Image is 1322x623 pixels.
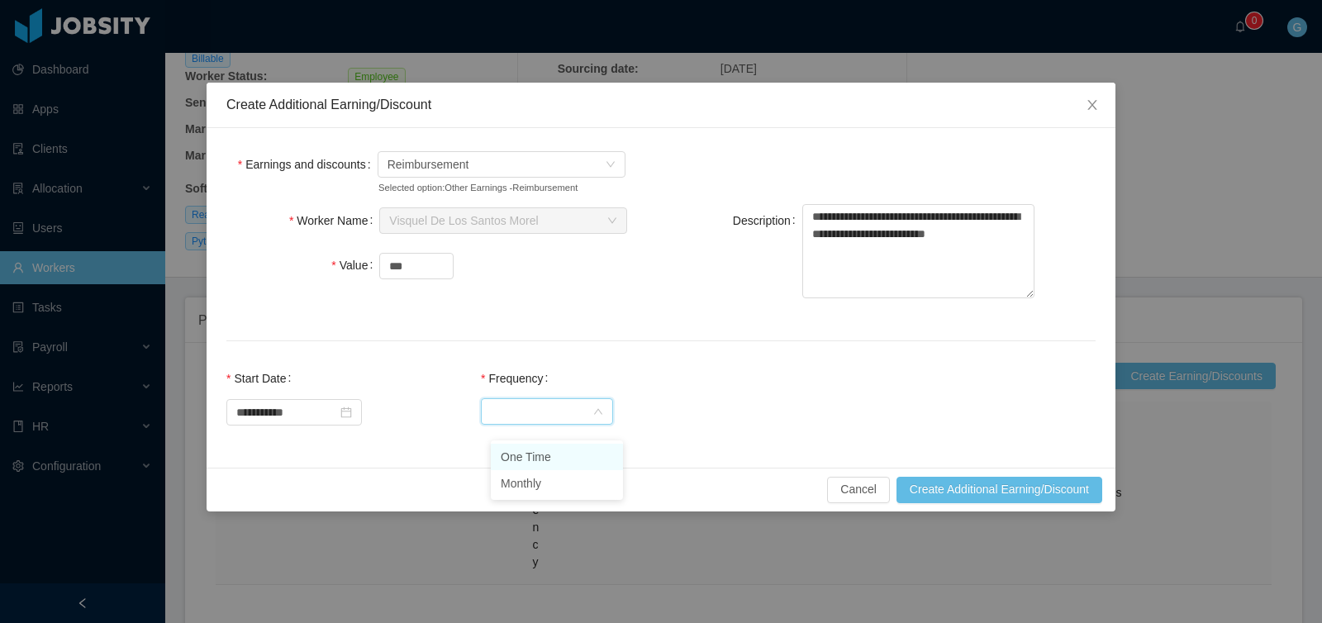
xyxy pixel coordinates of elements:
[896,477,1102,503] button: Create Additional Earning/Discount
[827,477,890,503] button: Cancel
[607,216,617,227] i: icon: down
[606,159,616,171] i: icon: down
[289,214,379,227] label: Worker Name
[733,214,802,227] label: Description
[380,254,453,278] input: Value
[389,208,538,233] div: Visquel De Los Santos Morel
[388,152,469,177] span: Reimbursement
[491,444,623,470] li: One Time
[491,470,623,497] li: Monthly
[226,96,1096,114] div: Create Additional Earning/Discount
[378,181,588,195] small: Selected option: Other Earnings - Reimbursement
[1069,83,1115,129] button: Close
[593,407,603,418] i: icon: down
[238,158,378,171] label: Earnings and discounts
[340,407,352,418] i: icon: calendar
[1086,98,1099,112] i: icon: close
[802,204,1034,298] textarea: Description
[481,372,555,385] label: Frequency
[226,372,297,385] label: Start Date
[331,259,379,272] label: Value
